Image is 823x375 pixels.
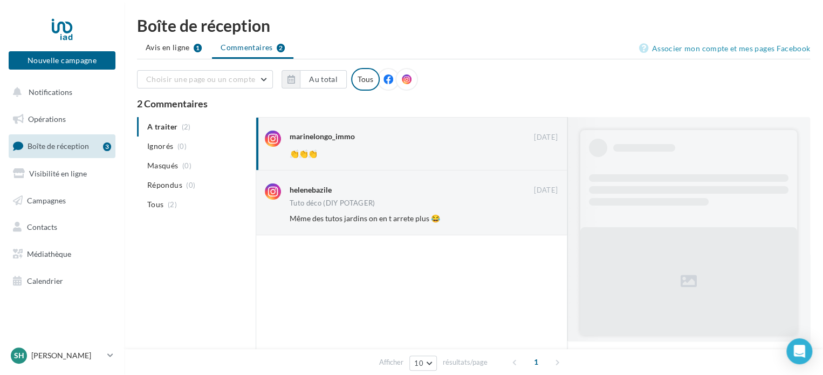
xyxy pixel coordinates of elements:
[534,133,558,142] span: [DATE]
[177,142,187,151] span: (0)
[786,338,812,364] div: Open Intercom Messenger
[414,359,423,367] span: 10
[28,141,89,151] span: Boîte de réception
[29,169,87,178] span: Visibilité en ligne
[146,42,190,53] span: Avis en ligne
[147,199,163,210] span: Tous
[28,114,66,124] span: Opérations
[137,70,273,88] button: Choisir une page ou un compte
[9,345,115,366] a: SH [PERSON_NAME]
[27,222,57,231] span: Contacts
[6,270,118,292] a: Calendrier
[147,180,182,190] span: Répondus
[534,186,558,195] span: [DATE]
[282,70,347,88] button: Au total
[443,357,488,367] span: résultats/page
[290,214,440,223] span: Même des tutos jardins on en t arrete plus 😂
[31,350,103,361] p: [PERSON_NAME]
[6,134,118,158] a: Boîte de réception3
[290,185,332,195] div: helenebazile
[137,17,810,33] div: Boîte de réception
[27,249,71,258] span: Médiathèque
[137,99,810,108] div: 2 Commentaires
[290,149,317,158] span: 👏👏👏
[168,200,177,209] span: (2)
[351,68,380,91] div: Tous
[194,44,202,52] div: 1
[27,195,66,204] span: Campagnes
[379,357,403,367] span: Afficher
[6,108,118,131] a: Opérations
[639,42,810,55] a: Associer mon compte et mes pages Facebook
[146,74,255,84] span: Choisir une page ou un compte
[147,141,173,152] span: Ignorés
[186,181,195,189] span: (0)
[409,356,437,371] button: 10
[6,81,113,104] button: Notifications
[9,51,115,70] button: Nouvelle campagne
[290,200,375,207] div: Tuto déco (DIY POTAGER)
[182,161,191,170] span: (0)
[6,162,118,185] a: Visibilité en ligne
[103,142,111,151] div: 3
[6,189,118,212] a: Campagnes
[300,70,347,88] button: Au total
[14,350,24,361] span: SH
[6,216,118,238] a: Contacts
[290,131,355,142] div: marinelongo_immo
[527,353,545,371] span: 1
[6,243,118,265] a: Médiathèque
[27,276,63,285] span: Calendrier
[29,87,72,97] span: Notifications
[147,160,178,171] span: Masqués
